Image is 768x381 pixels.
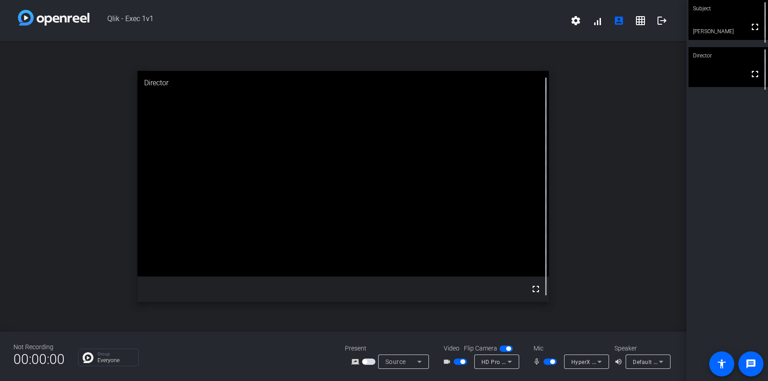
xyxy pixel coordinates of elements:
div: Present [345,344,435,353]
mat-icon: settings [570,15,581,26]
mat-icon: fullscreen [750,22,760,32]
mat-icon: volume_up [614,356,625,367]
img: white-gradient.svg [18,10,89,26]
div: Director [137,71,549,95]
mat-icon: mic_none [533,356,543,367]
span: Source [385,358,406,365]
mat-icon: logout [657,15,667,26]
mat-icon: account_box [614,15,624,26]
mat-icon: grid_on [635,15,646,26]
span: HD Pro Webcam C920 (046d:08e5) [481,358,574,365]
mat-icon: videocam_outline [443,356,454,367]
mat-icon: message [746,359,756,369]
div: Director [689,47,768,64]
mat-icon: screen_share_outline [351,356,362,367]
p: Everyone [97,358,134,363]
div: Speaker [614,344,668,353]
span: 00:00:00 [13,348,65,370]
button: signal_cellular_alt [587,10,608,31]
span: Flip Camera [464,344,497,353]
img: Chat Icon [83,352,93,363]
p: Group [97,352,134,356]
span: Default - MacBook Air Speakers (Built-in) [633,358,739,365]
span: Video [444,344,459,353]
span: HyperX QuadCast S (0951:171d) [571,358,658,365]
mat-icon: fullscreen [750,69,760,79]
div: Not Recording [13,342,65,352]
div: Mic [525,344,614,353]
span: Qlik - Exec 1v1 [89,10,565,31]
mat-icon: accessibility [716,359,727,369]
mat-icon: fullscreen [530,284,541,294]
